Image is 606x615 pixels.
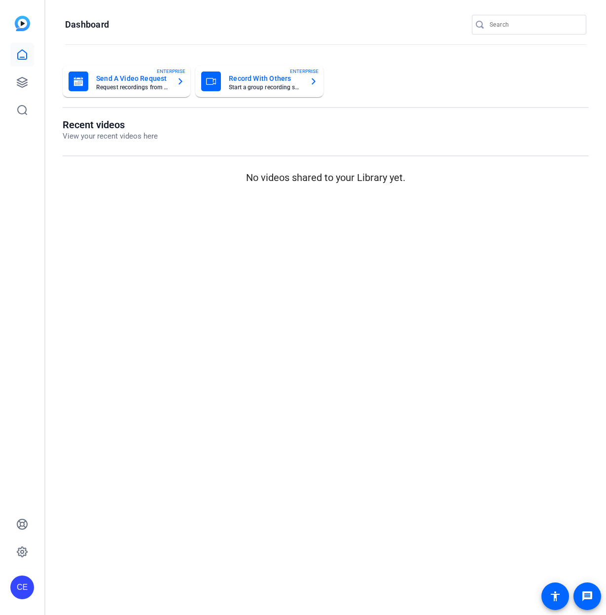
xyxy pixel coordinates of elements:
p: View your recent videos here [63,131,158,142]
button: Send A Video RequestRequest recordings from anyone, anywhereENTERPRISE [63,66,190,97]
h1: Dashboard [65,19,109,31]
mat-card-title: Record With Others [229,72,301,84]
mat-icon: accessibility [549,590,561,602]
mat-card-title: Send A Video Request [96,72,169,84]
span: ENTERPRISE [290,68,319,75]
span: ENTERPRISE [157,68,185,75]
img: blue-gradient.svg [15,16,30,31]
div: CE [10,576,34,599]
button: Record With OthersStart a group recording sessionENTERPRISE [195,66,323,97]
p: No videos shared to your Library yet. [63,170,589,185]
mat-card-subtitle: Request recordings from anyone, anywhere [96,84,169,90]
mat-card-subtitle: Start a group recording session [229,84,301,90]
input: Search [490,19,578,31]
mat-icon: message [581,590,593,602]
h1: Recent videos [63,119,158,131]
